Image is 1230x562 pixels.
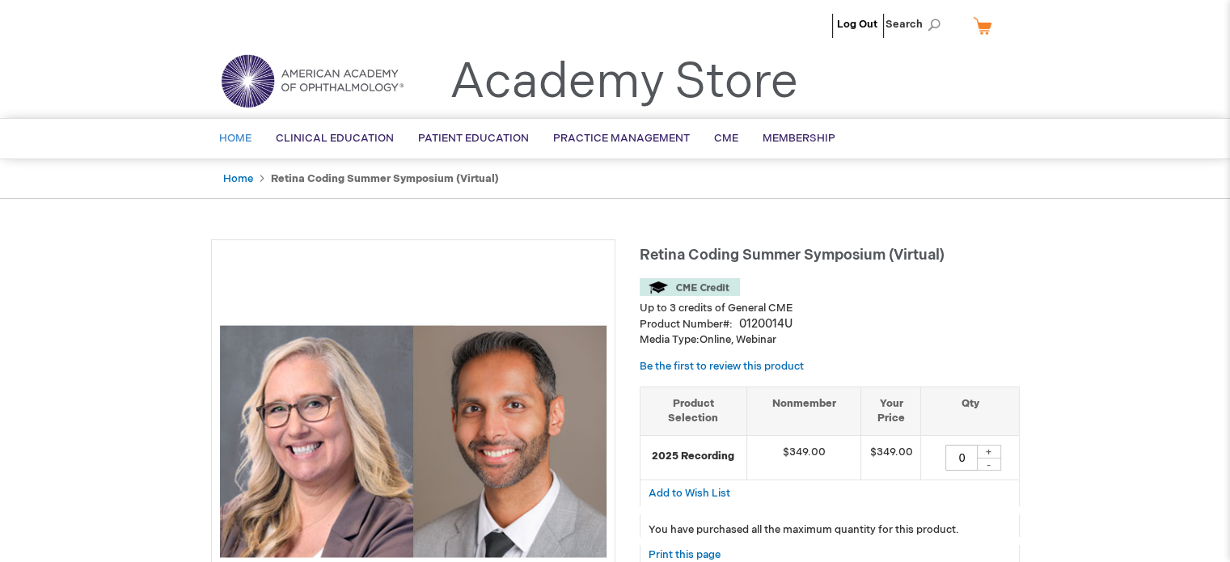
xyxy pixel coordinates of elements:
[649,486,730,500] a: Add to Wish List
[640,360,804,373] a: Be the first to review this product
[739,316,793,332] div: 0120014U
[640,387,747,435] th: Product Selection
[886,8,947,40] span: Search
[921,387,1019,435] th: Qty
[977,445,1001,458] div: +
[837,18,877,31] a: Log Out
[649,487,730,500] span: Add to Wish List
[747,387,861,435] th: Nonmember
[223,172,253,185] a: Home
[418,132,529,145] span: Patient Education
[640,333,700,346] strong: Media Type:
[640,318,733,331] strong: Product Number
[640,301,1020,316] li: Up to 3 credits of General CME
[763,132,835,145] span: Membership
[640,247,945,264] span: Retina Coding Summer Symposium (Virtual)
[977,458,1001,471] div: -
[649,449,739,464] strong: 2025 Recording
[640,278,740,296] img: CME Credit
[747,435,861,480] td: $349.00
[276,132,394,145] span: Clinical Education
[219,132,251,145] span: Home
[945,445,978,471] input: Qty
[861,435,921,480] td: $349.00
[649,522,1011,538] p: You have purchased all the maximum quantity for this product.
[714,132,738,145] span: CME
[553,132,690,145] span: Practice Management
[450,53,798,112] a: Academy Store
[640,332,1020,348] p: Online, Webinar
[271,172,499,185] strong: Retina Coding Summer Symposium (Virtual)
[861,387,921,435] th: Your Price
